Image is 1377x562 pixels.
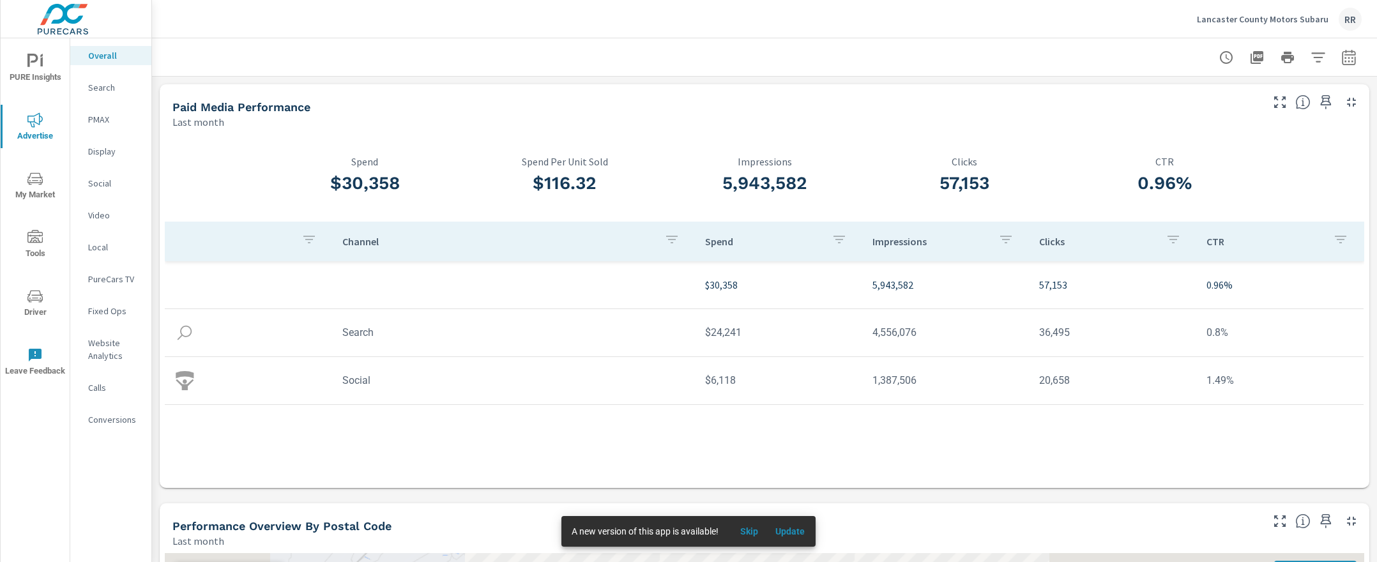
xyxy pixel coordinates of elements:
div: PMAX [70,110,151,129]
h3: 0.96% [1065,172,1265,194]
td: 1,387,506 [862,364,1030,397]
p: Overall [88,49,141,62]
td: 36,495 [1029,316,1196,349]
div: Video [70,206,151,225]
span: Driver [4,289,66,320]
button: Make Fullscreen [1270,511,1290,531]
p: Website Analytics [88,337,141,362]
div: Search [70,78,151,97]
p: CTR [1065,156,1265,167]
span: PURE Insights [4,54,66,85]
p: Calls [88,381,141,394]
p: Search [88,81,141,94]
p: Impressions [872,235,989,248]
div: Social [70,174,151,193]
td: Search [332,316,695,349]
span: Understand performance metrics over the selected time range. [1295,95,1311,110]
p: Video [88,209,141,222]
p: Clicks [1039,235,1155,248]
button: Minimize Widget [1341,511,1362,531]
p: PureCars TV [88,273,141,285]
p: Spend [265,156,465,167]
span: A new version of this app is available! [572,526,719,536]
p: PMAX [88,113,141,126]
button: Select Date Range [1336,45,1362,70]
div: Display [70,142,151,161]
p: Spend [705,235,821,248]
h3: 57,153 [865,172,1065,194]
p: 5,943,582 [872,277,1019,292]
h3: $116.32 [465,172,665,194]
p: Impressions [665,156,865,167]
img: icon-social.svg [175,371,194,390]
span: My Market [4,171,66,202]
button: "Export Report to PDF" [1244,45,1270,70]
p: CTR [1206,235,1323,248]
p: Channel [342,235,654,248]
button: Make Fullscreen [1270,92,1290,112]
h5: Performance Overview By Postal Code [172,519,392,533]
h3: 5,943,582 [665,172,865,194]
button: Apply Filters [1305,45,1331,70]
td: 20,658 [1029,364,1196,397]
div: nav menu [1,38,70,391]
p: Fixed Ops [88,305,141,317]
button: Minimize Widget [1341,92,1362,112]
img: icon-search.svg [175,323,194,342]
span: Skip [734,526,765,537]
div: Overall [70,46,151,65]
div: Local [70,238,151,257]
span: Advertise [4,112,66,144]
div: Website Analytics [70,333,151,365]
div: RR [1339,8,1362,31]
td: $24,241 [695,316,862,349]
p: Conversions [88,413,141,426]
p: $30,358 [705,277,852,292]
td: Social [332,364,695,397]
td: $6,118 [695,364,862,397]
button: Print Report [1275,45,1300,70]
td: 4,556,076 [862,316,1030,349]
div: Conversions [70,410,151,429]
p: Clicks [865,156,1065,167]
td: 1.49% [1196,364,1364,397]
div: PureCars TV [70,270,151,289]
p: Local [88,241,141,254]
p: Lancaster County Motors Subaru [1197,13,1328,25]
span: Tools [4,230,66,261]
div: Calls [70,378,151,397]
button: Update [770,521,810,542]
h3: $30,358 [265,172,465,194]
button: Skip [729,521,770,542]
p: Last month [172,114,224,130]
p: Spend Per Unit Sold [465,156,665,167]
p: 57,153 [1039,277,1186,292]
p: Display [88,145,141,158]
h5: Paid Media Performance [172,100,310,114]
td: 0.8% [1196,316,1364,349]
p: 0.96% [1206,277,1353,292]
span: Understand performance data by postal code. Individual postal codes can be selected and expanded ... [1295,513,1311,529]
span: Update [775,526,805,537]
p: Last month [172,533,224,549]
p: Social [88,177,141,190]
span: Save this to your personalized report [1316,92,1336,112]
span: Leave Feedback [4,347,66,379]
div: Fixed Ops [70,301,151,321]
